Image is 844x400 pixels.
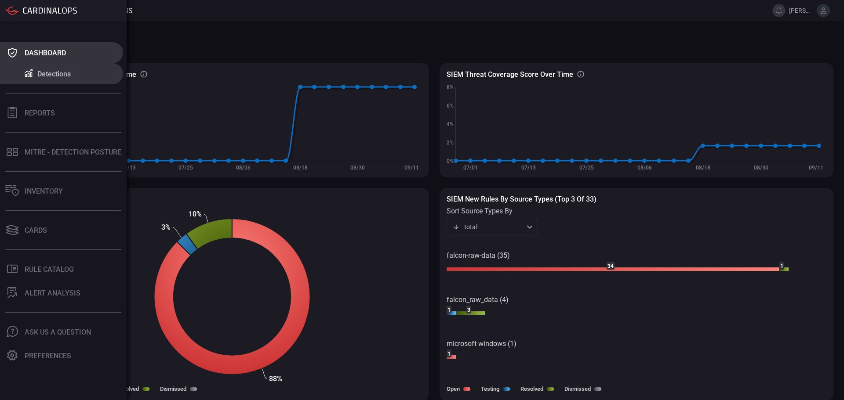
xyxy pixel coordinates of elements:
[293,165,308,171] text: 08/18
[25,226,47,234] div: Cards
[447,140,454,146] text: 2%
[637,165,652,171] text: 08/06
[447,207,538,215] label: sort source types by
[447,158,454,164] text: 0%
[447,351,451,357] text: 1
[463,165,478,171] text: 07/01
[447,121,454,127] text: 4%
[25,328,91,336] div: Ask Us A Question
[521,165,536,171] text: 07/13
[25,265,74,274] div: Rule Catalog
[447,70,573,79] h3: SIEM Threat coverage score over time
[579,165,594,171] text: 07/25
[37,70,71,78] div: Detections
[467,307,470,313] text: 3
[608,263,614,269] text: 34
[447,195,826,203] h3: SIEM New rules by source types (Top 3 of 33)
[160,386,186,392] label: Dismissed
[696,165,710,171] text: 08/18
[25,289,80,297] div: ALERT ANALYSIS
[447,386,460,392] label: Open
[447,251,510,259] text: falcon-raw-data (35)
[447,307,451,313] text: 1
[520,386,543,392] label: Resolved
[447,103,454,109] text: 6%
[25,352,71,360] div: Preferences
[350,165,365,171] text: 08/30
[447,295,509,304] text: falcon_raw_data (4)
[121,165,136,171] text: 07/13
[447,339,517,348] text: microsoft-windows (1)
[236,165,251,171] text: 08/06
[447,84,454,90] text: 8%
[404,165,419,171] text: 09/11
[481,386,499,392] label: Testing
[25,49,66,57] div: Dashboard
[809,165,823,171] text: 09/11
[116,386,139,392] label: Resolved
[25,148,121,156] div: MITRE - Detection Posture
[161,223,171,231] text: 3%
[178,165,193,171] text: 07/25
[269,375,282,383] text: 88%
[25,187,63,195] div: Inventory
[780,263,783,269] text: 1
[564,386,591,392] label: Dismissed
[789,7,813,14] span: [PERSON_NAME].[PERSON_NAME]
[189,210,202,218] text: 10%
[754,165,768,171] text: 08/30
[453,223,524,231] div: Total
[25,109,55,117] div: Reports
